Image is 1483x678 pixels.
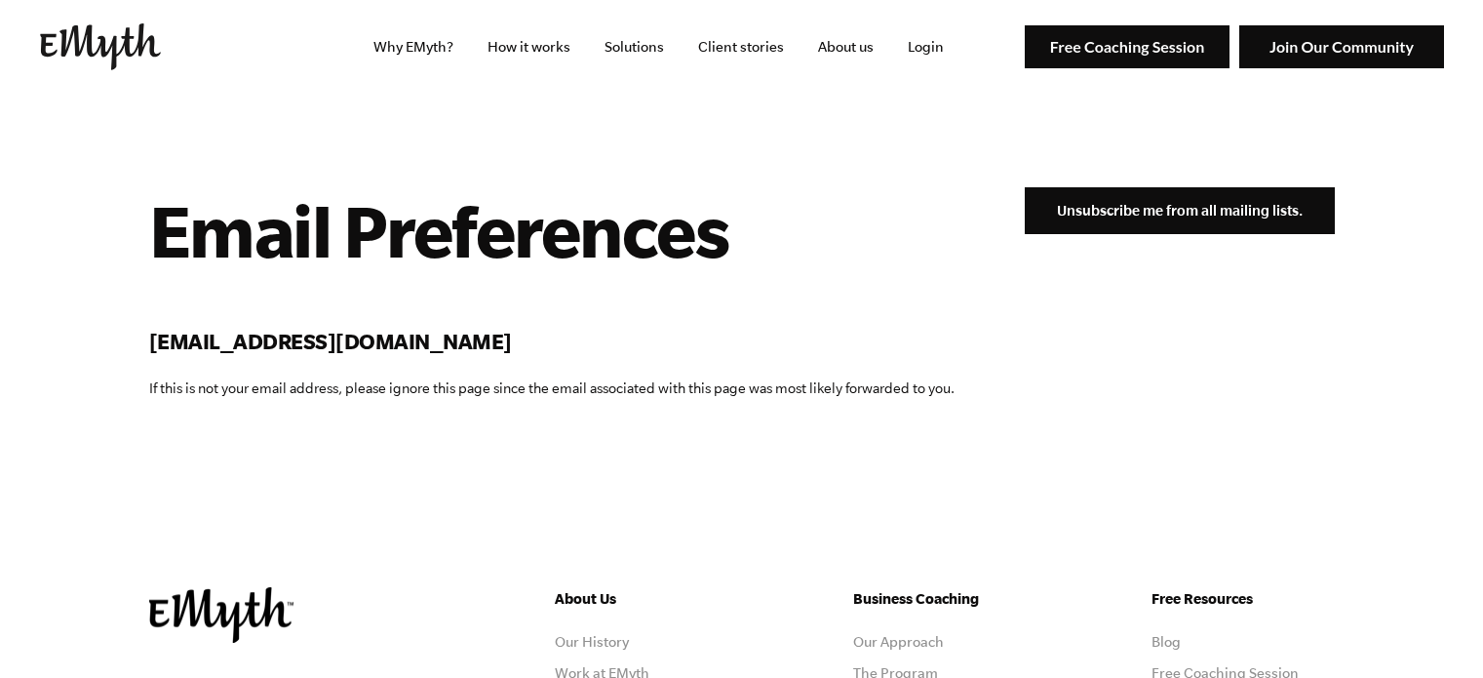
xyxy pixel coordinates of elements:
[1151,587,1335,611] h5: Free Resources
[40,23,161,70] img: EMyth
[853,634,944,650] a: Our Approach
[149,587,293,643] img: EMyth
[149,187,955,273] h1: Email Preferences
[853,587,1036,611] h5: Business Coaching
[1239,25,1444,69] img: Join Our Community
[1151,634,1181,650] a: Blog
[149,326,955,357] h2: [EMAIL_ADDRESS][DOMAIN_NAME]
[555,634,629,650] a: Our History
[1025,187,1335,234] input: Unsubscribe me from all mailing lists.
[1025,25,1229,69] img: Free Coaching Session
[149,377,955,400] p: If this is not your email address, please ignore this page since the email associated with this p...
[555,587,738,611] h5: About Us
